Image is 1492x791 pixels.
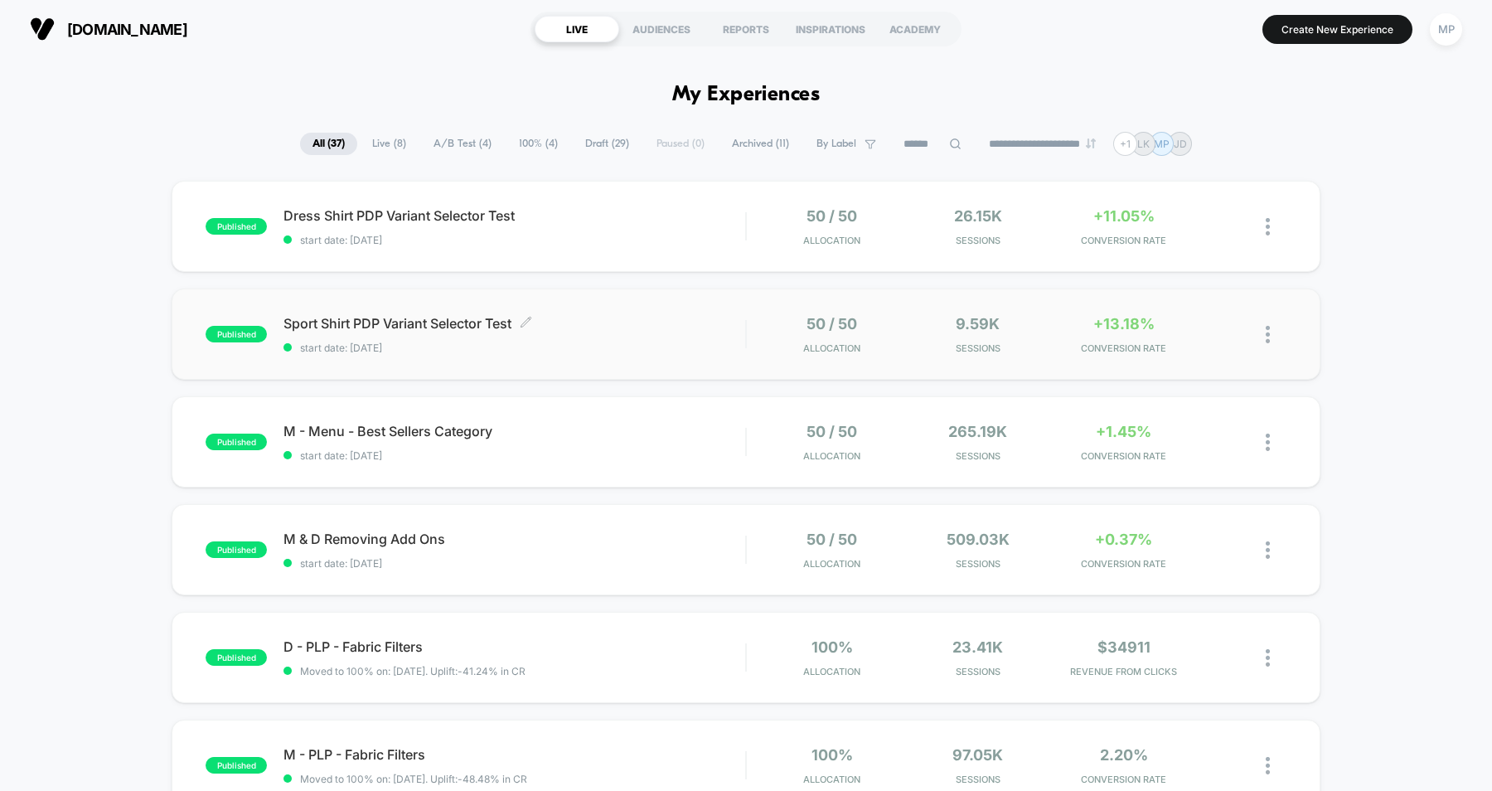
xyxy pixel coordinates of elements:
div: + 1 [1113,132,1137,156]
span: CONVERSION RATE [1055,774,1193,785]
span: 26.15k [954,207,1002,225]
span: 97.05k [952,746,1003,764]
span: published [206,434,267,450]
span: 50 / 50 [807,207,857,225]
span: Dress Shirt PDP Variant Selector Test [283,207,745,224]
span: +1.45% [1096,423,1151,440]
span: 100% [811,746,853,764]
span: Sessions [909,235,1047,246]
span: Sessions [909,558,1047,570]
span: published [206,649,267,666]
span: [DOMAIN_NAME] [67,21,187,38]
span: Sport Shirt PDP Variant Selector Test [283,315,745,332]
span: Allocation [803,450,860,462]
span: published [206,757,267,774]
span: A/B Test ( 4 ) [421,133,504,155]
span: 509.03k [947,531,1010,548]
span: Allocation [803,774,860,785]
span: 2.20% [1100,746,1148,764]
span: Archived ( 11 ) [719,133,802,155]
span: 100% ( 4 ) [506,133,570,155]
span: start date: [DATE] [283,342,745,354]
span: M & D Removing Add Ons [283,531,745,547]
div: REPORTS [704,16,788,42]
span: REVENUE FROM CLICKS [1055,666,1193,677]
span: Sessions [909,774,1047,785]
span: CONVERSION RATE [1055,558,1193,570]
span: Draft ( 29 ) [573,133,642,155]
span: 50 / 50 [807,315,857,332]
div: MP [1430,13,1462,46]
span: M - PLP - Fabric Filters [283,746,745,763]
div: LIVE [535,16,619,42]
button: [DOMAIN_NAME] [25,16,192,42]
button: Create New Experience [1262,15,1412,44]
div: ACADEMY [873,16,957,42]
span: Sessions [909,450,1047,462]
span: +13.18% [1093,315,1155,332]
span: Live ( 8 ) [360,133,419,155]
span: 50 / 50 [807,423,857,440]
span: By Label [816,138,856,150]
p: LK [1137,138,1150,150]
span: start date: [DATE] [283,449,745,462]
img: close [1266,649,1270,667]
span: +11.05% [1093,207,1155,225]
span: start date: [DATE] [283,557,745,570]
span: 100% [811,638,853,656]
span: Sessions [909,342,1047,354]
span: Moved to 100% on: [DATE] . Uplift: -48.48% in CR [300,773,527,785]
span: Allocation [803,342,860,354]
img: end [1086,138,1096,148]
img: Visually logo [30,17,55,41]
img: close [1266,757,1270,774]
span: 265.19k [948,423,1007,440]
div: INSPIRATIONS [788,16,873,42]
span: 9.59k [956,315,1000,332]
img: close [1266,541,1270,559]
span: Allocation [803,558,860,570]
span: 23.41k [952,638,1003,656]
span: CONVERSION RATE [1055,235,1193,246]
span: All ( 37 ) [300,133,357,155]
p: MP [1154,138,1170,150]
p: JD [1174,138,1187,150]
span: Sessions [909,666,1047,677]
span: 50 / 50 [807,531,857,548]
span: published [206,326,267,342]
img: close [1266,434,1270,451]
span: start date: [DATE] [283,234,745,246]
span: M - Menu - Best Sellers Category [283,423,745,439]
span: published [206,541,267,558]
img: close [1266,326,1270,343]
span: $34911 [1097,638,1150,656]
span: Allocation [803,666,860,677]
span: CONVERSION RATE [1055,342,1193,354]
h1: My Experiences [672,83,821,107]
span: Allocation [803,235,860,246]
span: +0.37% [1095,531,1152,548]
span: published [206,218,267,235]
span: D - PLP - Fabric Filters [283,638,745,655]
span: CONVERSION RATE [1055,450,1193,462]
span: Moved to 100% on: [DATE] . Uplift: -41.24% in CR [300,665,526,677]
div: AUDIENCES [619,16,704,42]
button: MP [1425,12,1467,46]
img: close [1266,218,1270,235]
